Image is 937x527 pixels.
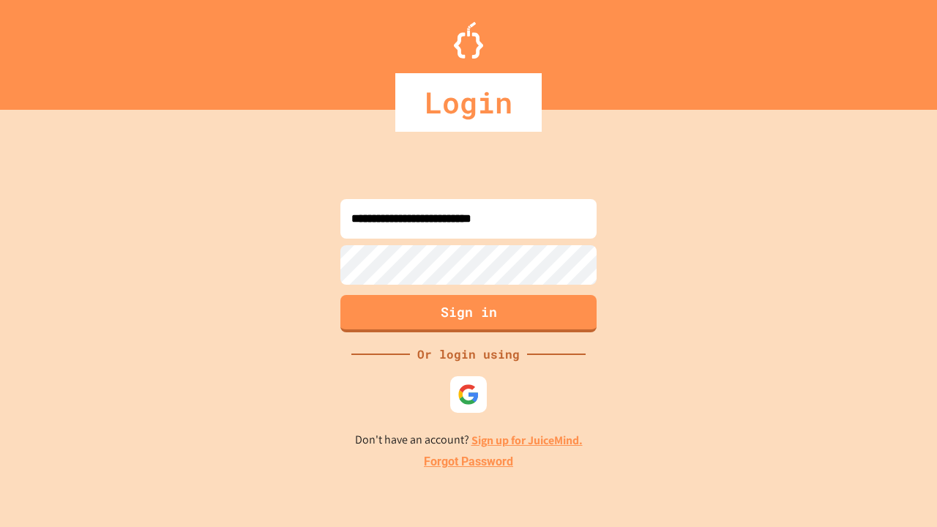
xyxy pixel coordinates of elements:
a: Forgot Password [424,453,513,471]
div: Or login using [410,345,527,363]
button: Sign in [340,295,597,332]
a: Sign up for JuiceMind. [471,433,583,448]
img: Logo.svg [454,22,483,59]
p: Don't have an account? [355,431,583,449]
img: google-icon.svg [458,384,479,405]
div: Login [395,73,542,132]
